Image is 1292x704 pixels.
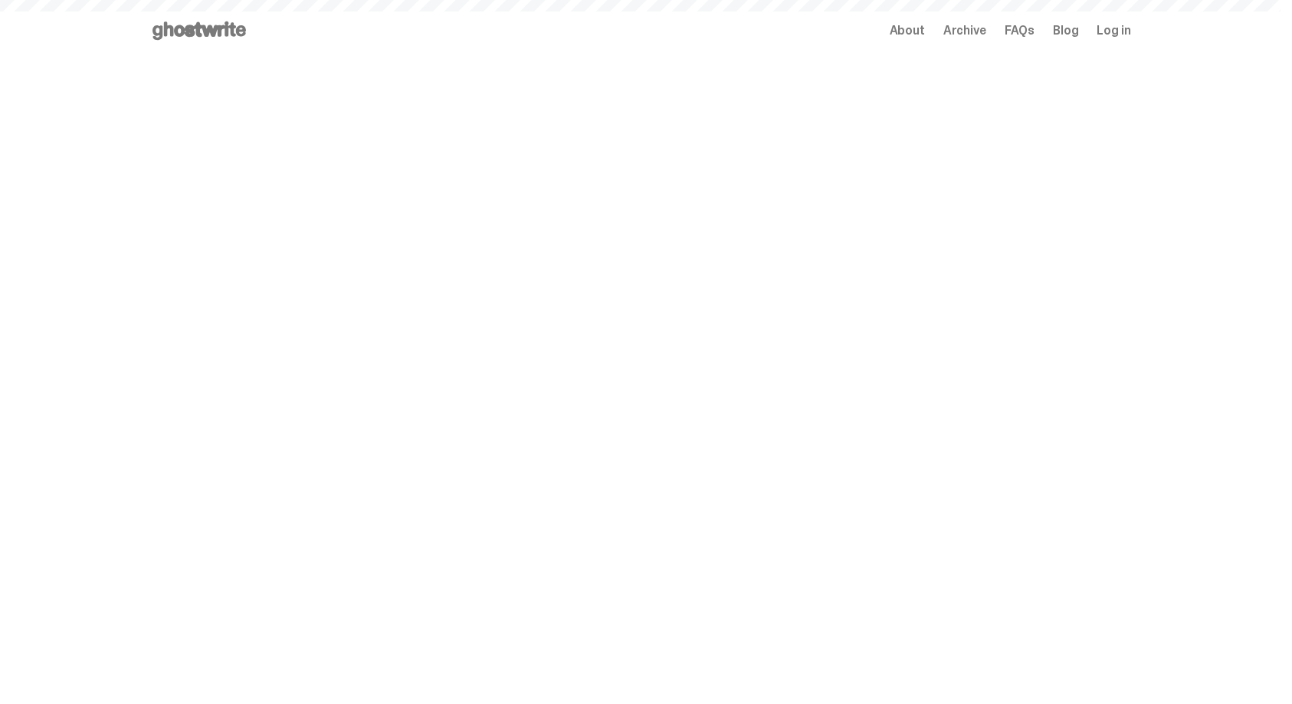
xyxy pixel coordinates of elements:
[890,25,925,37] a: About
[1053,25,1078,37] a: Blog
[943,25,986,37] a: Archive
[1097,25,1130,37] a: Log in
[1005,25,1035,37] a: FAQs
